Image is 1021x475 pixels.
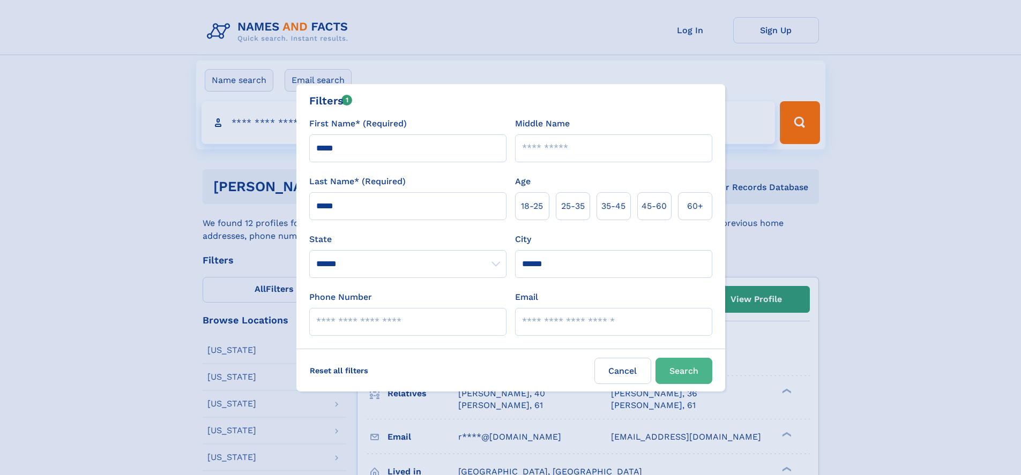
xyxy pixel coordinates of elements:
div: Filters [309,93,353,109]
label: Email [515,291,538,304]
label: Phone Number [309,291,372,304]
span: 35‑45 [601,200,625,213]
label: Last Name* (Required) [309,175,406,188]
label: Age [515,175,531,188]
label: First Name* (Required) [309,117,407,130]
label: Reset all filters [303,358,375,383]
span: 18‑25 [521,200,543,213]
span: 45‑60 [642,200,667,213]
label: City [515,233,531,246]
label: Cancel [594,358,651,384]
label: Middle Name [515,117,570,130]
span: 60+ [687,200,703,213]
button: Search [655,358,712,384]
span: 25‑35 [561,200,585,213]
label: State [309,233,506,246]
